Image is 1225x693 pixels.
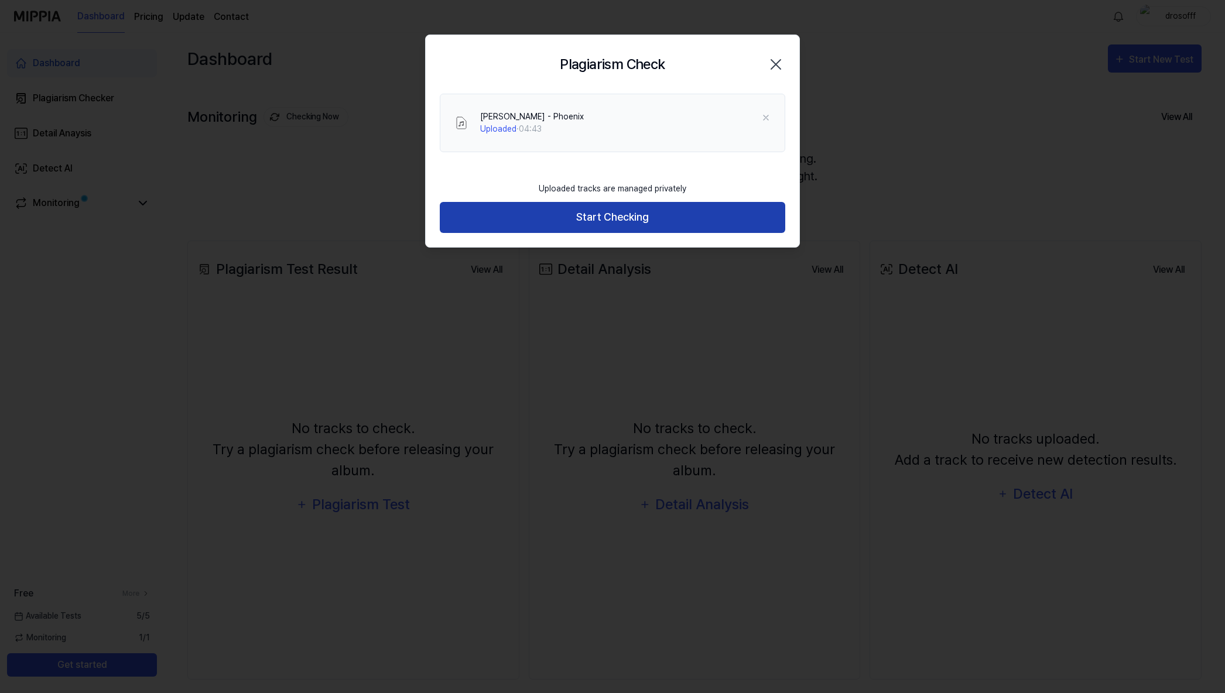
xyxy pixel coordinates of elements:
span: Uploaded [480,124,516,133]
h2: Plagiarism Check [560,54,665,75]
div: [PERSON_NAME] - Phoenix [480,111,584,123]
img: File Select [454,116,468,130]
button: Start Checking [440,202,785,233]
div: · 04:43 [480,123,584,135]
div: Uploaded tracks are managed privately [532,176,693,202]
